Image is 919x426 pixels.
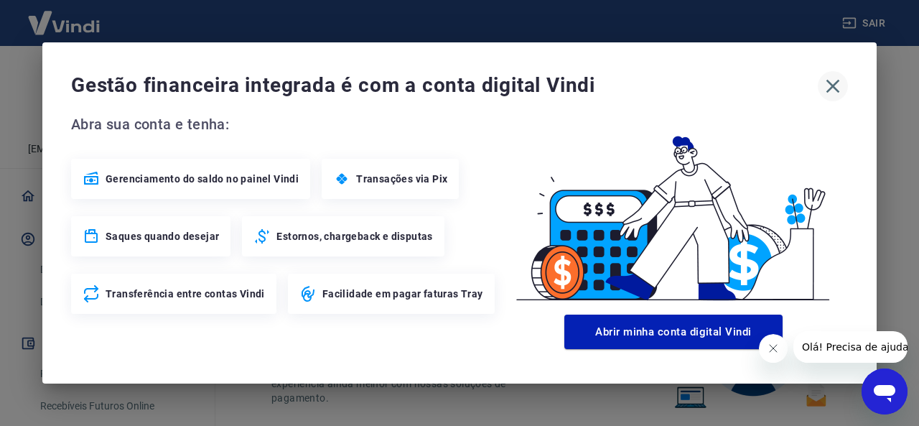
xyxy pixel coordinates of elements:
[356,172,447,186] span: Transações via Pix
[71,71,818,100] span: Gestão financeira integrada é com a conta digital Vindi
[564,315,783,349] button: Abrir minha conta digital Vindi
[276,229,432,244] span: Estornos, chargeback e disputas
[71,113,499,136] span: Abra sua conta e tenha:
[862,369,908,415] iframe: Botão para abrir a janela de mensagens
[793,331,908,363] iframe: Mensagem da empresa
[9,10,121,22] span: Olá! Precisa de ajuda?
[106,229,219,244] span: Saques quando desejar
[106,287,265,301] span: Transferência entre contas Vindi
[759,334,788,363] iframe: Fechar mensagem
[322,287,483,301] span: Facilidade em pagar faturas Tray
[499,113,848,309] img: Good Billing
[106,172,299,186] span: Gerenciamento do saldo no painel Vindi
